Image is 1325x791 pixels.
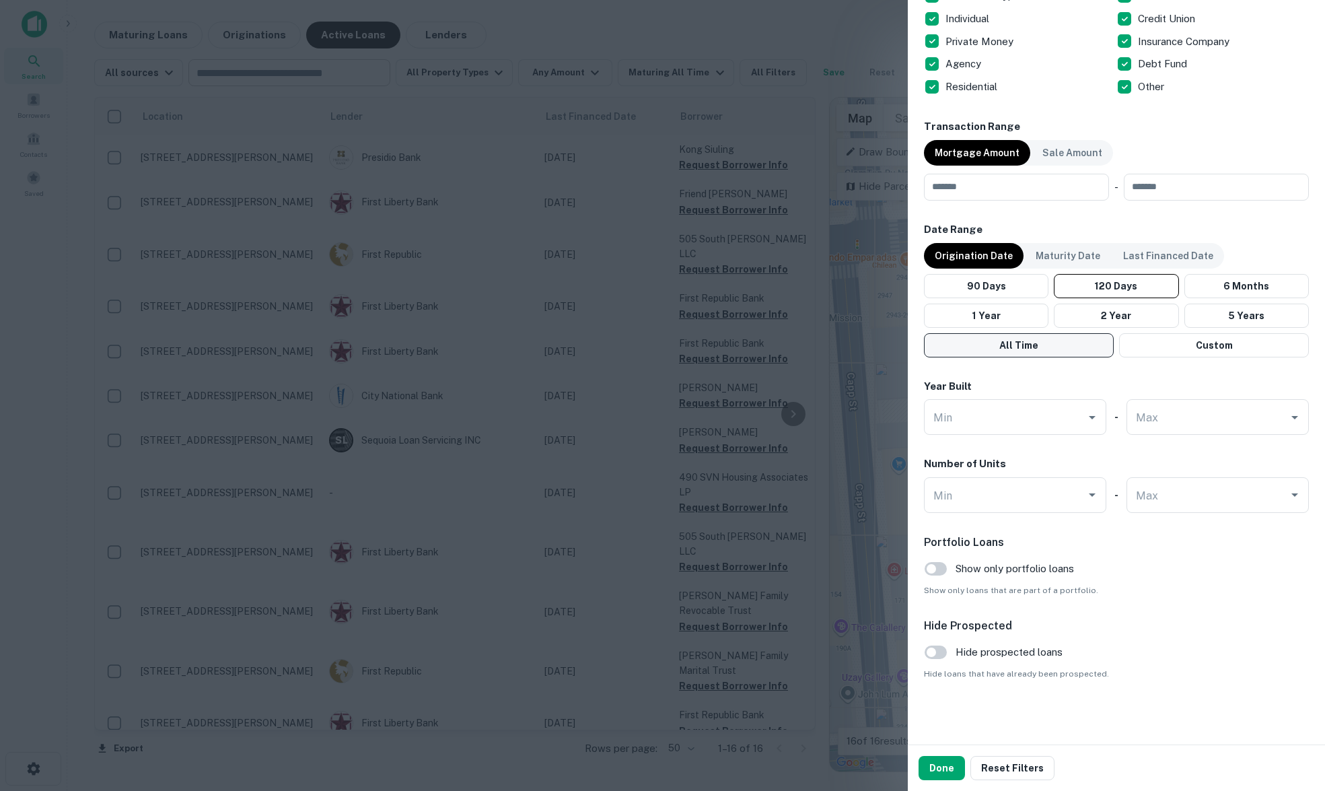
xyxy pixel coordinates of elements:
button: Open [1083,485,1102,504]
h6: Number of Units [924,456,1006,472]
button: Open [1285,408,1304,427]
iframe: Chat Widget [1258,683,1325,748]
button: Open [1285,485,1304,504]
h6: Year Built [924,379,972,394]
h6: - [1114,409,1118,425]
p: Last Financed Date [1123,248,1213,263]
p: Agency [945,56,984,72]
h6: Date Range [924,222,1309,238]
span: Hide prospected loans [956,644,1063,660]
p: Residential [945,79,1000,95]
span: Hide loans that have already been prospected. [924,668,1309,680]
h6: Portfolio Loans [924,535,1309,551]
button: 90 Days [924,274,1048,298]
div: - [1114,174,1118,201]
span: Show only loans that are part of a portfolio. [924,584,1309,596]
h6: - [1114,487,1118,503]
button: Done [919,756,965,780]
p: Private Money [945,34,1016,50]
button: Open [1083,408,1102,427]
button: 1 Year [924,304,1048,328]
button: 120 Days [1054,274,1178,298]
p: Debt Fund [1138,56,1190,72]
p: Maturity Date [1036,248,1100,263]
h6: Transaction Range [924,119,1309,135]
p: Credit Union [1138,11,1198,27]
button: Custom [1119,333,1309,357]
button: All Time [924,333,1114,357]
span: Show only portfolio loans [956,561,1074,577]
button: 5 Years [1184,304,1309,328]
p: Origination Date [935,248,1013,263]
p: Insurance Company [1138,34,1232,50]
h6: Hide Prospected [924,618,1309,634]
button: Reset Filters [970,756,1054,780]
p: Mortgage Amount [935,145,1019,160]
p: Sale Amount [1042,145,1102,160]
p: Other [1138,79,1167,95]
button: 2 Year [1054,304,1178,328]
p: Individual [945,11,992,27]
button: 6 Months [1184,274,1309,298]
